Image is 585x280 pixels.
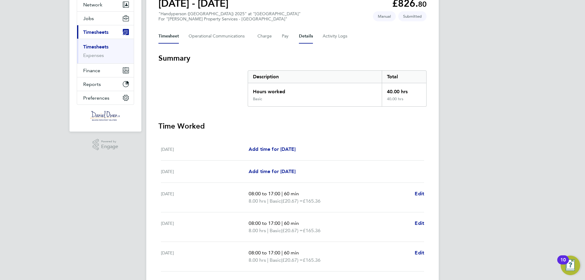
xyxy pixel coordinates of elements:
[158,16,301,22] div: For "[PERSON_NAME] Property Services - [GEOGRAPHIC_DATA]"
[161,190,249,205] div: [DATE]
[161,249,249,264] div: [DATE]
[90,111,121,121] img: danielowen-logo-retina.png
[83,16,94,21] span: Jobs
[83,52,104,58] a: Expenses
[303,228,321,233] span: £165.36
[77,64,134,77] button: Finance
[284,250,299,256] span: 60 min
[282,250,283,256] span: |
[303,257,321,263] span: £165.36
[77,77,134,91] button: Reports
[398,11,427,21] span: This timesheet is Submitted.
[267,228,268,233] span: |
[161,146,249,153] div: [DATE]
[249,168,296,175] a: Add time for [DATE]
[248,83,382,97] div: Hours worked
[77,12,134,25] button: Jobs
[77,25,134,39] button: Timesheets
[248,70,427,107] div: Summary
[415,191,424,197] span: Edit
[189,29,248,44] button: Operational Communications
[281,228,303,233] span: (£20.67) =
[415,220,424,226] span: Edit
[382,71,426,83] div: Total
[77,111,134,121] a: Go to home page
[158,29,179,44] button: Timesheet
[282,191,283,197] span: |
[282,220,283,226] span: |
[270,227,281,234] span: Basic
[373,11,396,21] span: This timesheet was manually created.
[382,83,426,97] div: 40.00 hrs
[270,257,281,264] span: Basic
[77,91,134,105] button: Preferences
[158,121,427,131] h3: Time Worked
[83,81,101,87] span: Reports
[249,250,280,256] span: 08:00 to 17:00
[561,256,580,275] button: Open Resource Center, 10 new notifications
[281,198,303,204] span: (£20.67) =
[382,97,426,106] div: 40.00 hrs
[249,257,266,263] span: 8.00 hrs
[284,220,299,226] span: 60 min
[83,44,108,50] a: Timesheets
[415,249,424,257] a: Edit
[249,168,296,174] span: Add time for [DATE]
[415,190,424,197] a: Edit
[323,29,348,44] button: Activity Logs
[83,68,100,73] span: Finance
[560,260,566,268] div: 10
[284,191,299,197] span: 60 min
[303,198,321,204] span: £165.36
[249,228,266,233] span: 8.00 hrs
[83,2,102,8] span: Network
[101,139,118,144] span: Powered by
[101,144,118,149] span: Engage
[249,146,296,153] a: Add time for [DATE]
[257,29,272,44] button: Charge
[158,53,427,63] h3: Summary
[77,39,134,63] div: Timesheets
[248,71,382,83] div: Description
[249,220,280,226] span: 08:00 to 17:00
[93,139,119,151] a: Powered byEngage
[267,198,268,204] span: |
[270,197,281,205] span: Basic
[281,257,303,263] span: (£20.67) =
[161,220,249,234] div: [DATE]
[253,97,262,101] div: Basic
[249,198,266,204] span: 8.00 hrs
[299,29,313,44] button: Details
[282,29,289,44] button: Pay
[267,257,268,263] span: |
[83,95,109,101] span: Preferences
[249,146,296,152] span: Add time for [DATE]
[415,250,424,256] span: Edit
[415,220,424,227] a: Edit
[249,191,280,197] span: 08:00 to 17:00
[158,11,301,22] div: "Handyperson ([GEOGRAPHIC_DATA]) 2025" at "[GEOGRAPHIC_DATA]"
[161,168,249,175] div: [DATE]
[83,29,108,35] span: Timesheets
